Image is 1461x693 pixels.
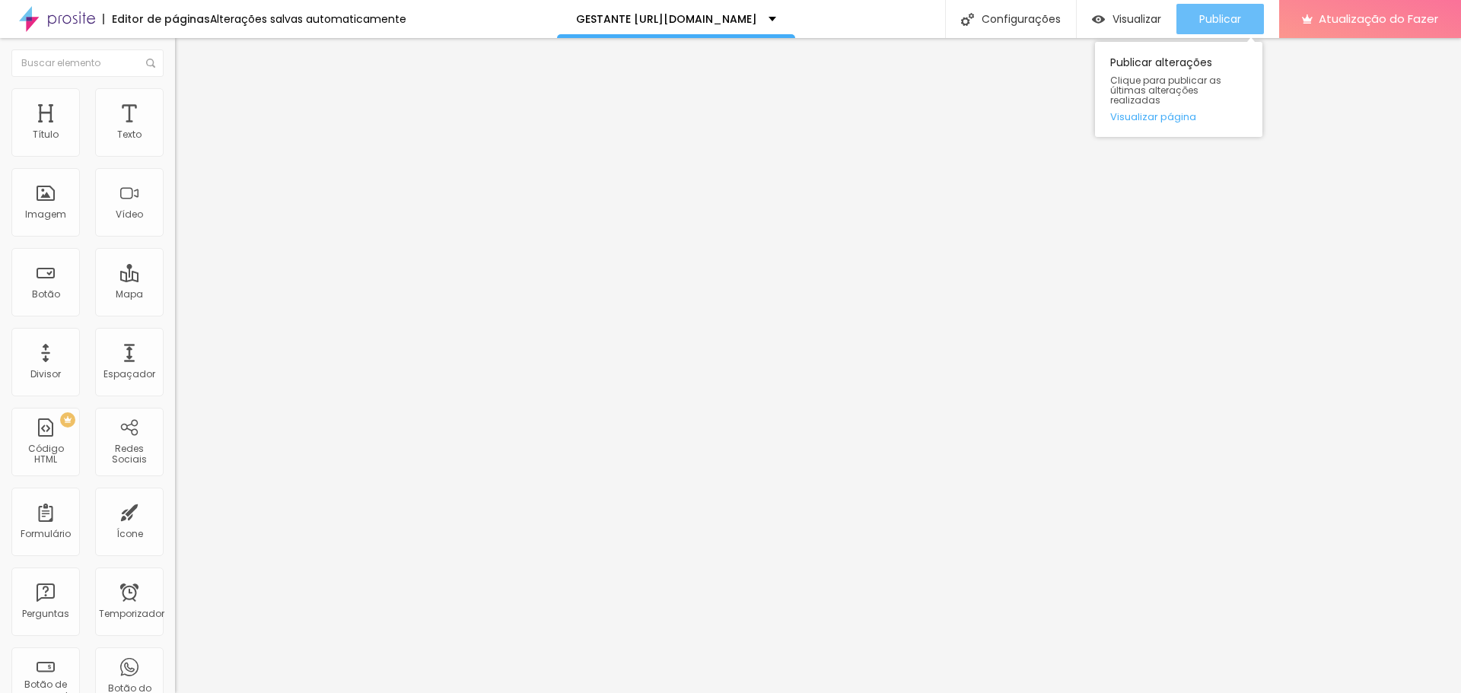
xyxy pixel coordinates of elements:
[25,208,66,221] font: Imagem
[961,13,974,26] img: Ícone
[103,367,155,380] font: Espaçador
[1077,4,1176,34] button: Visualizar
[1199,11,1241,27] font: Publicar
[21,527,71,540] font: Formulário
[116,288,143,300] font: Mapa
[1110,112,1247,122] a: Visualizar página
[576,11,757,27] font: GESTANTE [URL][DOMAIN_NAME]
[112,11,210,27] font: Editor de páginas
[146,59,155,68] img: Ícone
[33,128,59,141] font: Título
[11,49,164,77] input: Buscar elemento
[1319,11,1438,27] font: Atualização do Fazer
[1092,13,1105,26] img: view-1.svg
[99,607,164,620] font: Temporizador
[175,38,1461,693] iframe: Editor
[117,128,142,141] font: Texto
[116,208,143,221] font: Vídeo
[982,11,1061,27] font: Configurações
[1176,4,1264,34] button: Publicar
[210,11,406,27] font: Alterações salvas automaticamente
[1112,11,1161,27] font: Visualizar
[1110,110,1196,124] font: Visualizar página
[30,367,61,380] font: Divisor
[1110,55,1212,70] font: Publicar alterações
[22,607,69,620] font: Perguntas
[116,527,143,540] font: Ícone
[112,442,147,466] font: Redes Sociais
[28,442,64,466] font: Código HTML
[32,288,60,300] font: Botão
[1110,74,1221,106] font: Clique para publicar as últimas alterações realizadas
